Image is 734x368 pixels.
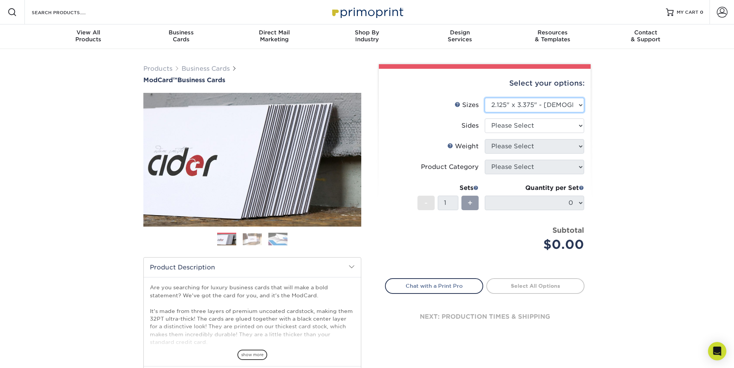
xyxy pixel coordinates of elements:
div: Sizes [455,101,479,110]
div: Open Intercom Messenger [708,342,726,360]
img: Business Cards 03 [268,232,287,246]
span: show more [237,350,267,360]
div: $0.00 [490,235,584,254]
a: Business Cards [182,65,230,72]
span: Business [135,29,228,36]
a: Contact& Support [599,24,692,49]
h1: Business Cards [143,76,361,84]
span: Design [413,29,506,36]
span: 0 [700,10,703,15]
img: Business Cards 01 [217,230,236,249]
div: Sets [417,183,479,193]
div: Quantity per Set [485,183,584,193]
span: View All [42,29,135,36]
a: Resources& Templates [506,24,599,49]
span: Contact [599,29,692,36]
a: Direct MailMarketing [228,24,321,49]
div: Weight [447,142,479,151]
div: Product Category [421,162,479,172]
a: ModCard™Business Cards [143,76,361,84]
a: Select All Options [486,278,585,293]
div: next: production times & shipping [385,294,585,340]
span: MY CART [677,9,698,16]
div: Select your options: [385,69,585,98]
a: Products [143,65,172,72]
span: ModCard™ [143,76,177,84]
span: - [424,197,428,209]
div: Products [42,29,135,43]
div: Marketing [228,29,321,43]
span: Direct Mail [228,29,321,36]
span: Resources [506,29,599,36]
a: BusinessCards [135,24,228,49]
img: Primoprint [329,4,405,20]
div: & Support [599,29,692,43]
div: Industry [321,29,414,43]
div: Services [413,29,506,43]
a: DesignServices [413,24,506,49]
div: & Templates [506,29,599,43]
div: Sides [461,121,479,130]
span: Shop By [321,29,414,36]
strong: Subtotal [552,226,584,234]
a: View AllProducts [42,24,135,49]
a: Shop ByIndustry [321,24,414,49]
h2: Product Description [144,258,361,277]
input: SEARCH PRODUCTS..... [31,8,106,17]
span: + [468,197,473,209]
a: Chat with a Print Pro [385,278,483,293]
div: Cards [135,29,228,43]
img: ModCard™ 01 [143,51,361,269]
img: Business Cards 02 [243,233,262,245]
